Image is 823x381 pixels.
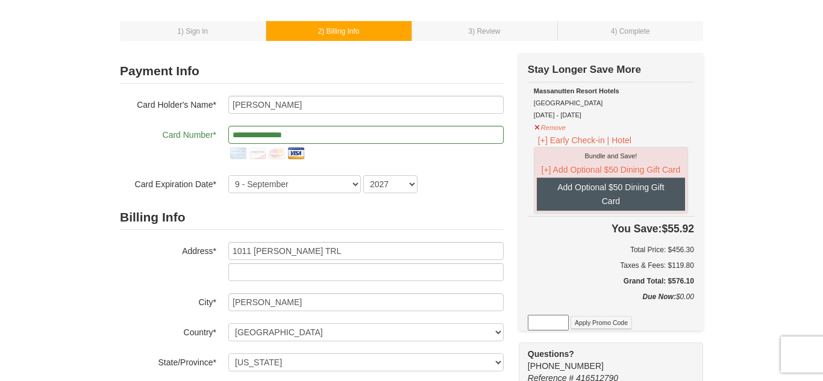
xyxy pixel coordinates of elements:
strong: Massanutten Resort Hotels [534,87,619,94]
button: Add Optional $50 Dining Gift Card [537,178,685,211]
label: Address* [120,242,216,257]
div: Taxes & Fees: $119.80 [528,259,694,271]
span: [PHONE_NUMBER] [528,348,681,371]
label: State/Province* [120,353,216,368]
label: Card Number* [120,126,216,141]
strong: Questions? [528,349,574,359]
h2: Billing Info [120,205,504,230]
input: City [228,293,504,311]
small: 2 [318,27,360,36]
h4: $55.92 [528,223,694,235]
span: ) Complete [615,27,649,36]
img: discover.png [248,144,267,163]
button: [+] Early Check-in | Hotel [534,134,636,147]
strong: Stay Longer Save More [528,64,641,75]
span: ) Billing Info [322,27,359,36]
input: Card Holder Name [228,96,504,114]
label: Country* [120,323,216,338]
span: ) Sign In [181,27,208,36]
img: visa.png [286,144,305,163]
button: [+] Add Optional $50 Dining Gift Card [537,162,685,178]
small: 4 [611,27,650,36]
h2: Payment Info [120,59,504,84]
span: You Save: [612,223,662,235]
h5: Grand Total: $576.10 [528,275,694,287]
span: ) Review [472,27,500,36]
label: City* [120,293,216,308]
img: mastercard.png [267,144,286,163]
div: $0.00 [528,291,694,315]
strong: Due Now: [643,293,676,301]
button: Remove [534,119,566,134]
label: Card Holder's Name* [120,96,216,111]
small: 1 [177,27,208,36]
small: 3 [469,27,501,36]
input: Billing Info [228,242,504,260]
div: Bundle and Save! [537,150,685,162]
label: Card Expiration Date* [120,175,216,190]
div: [GEOGRAPHIC_DATA] [DATE] - [DATE] [534,85,688,121]
button: Apply Promo Code [571,316,632,329]
img: amex.png [228,144,248,163]
h6: Total Price: $456.30 [528,244,694,256]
